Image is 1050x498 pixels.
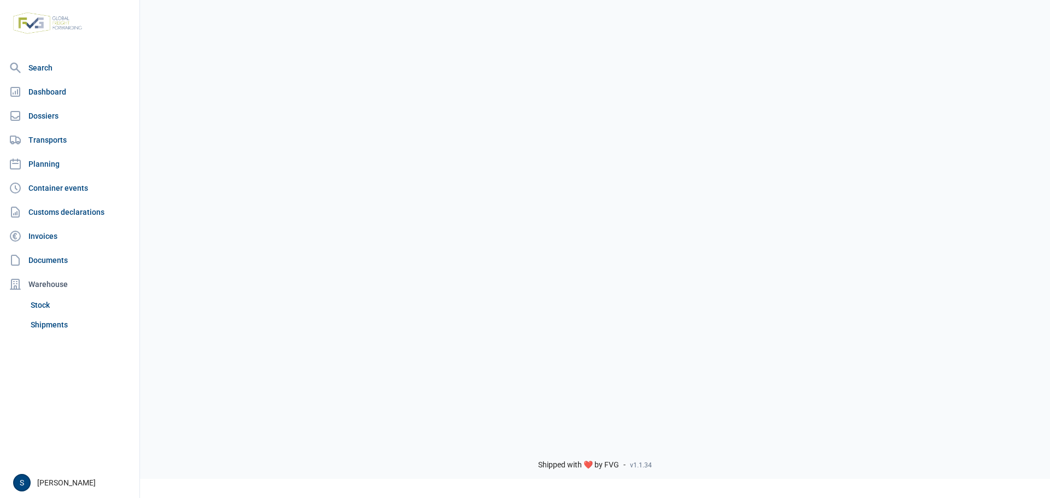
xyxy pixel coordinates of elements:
[4,129,135,151] a: Transports
[630,461,652,470] span: v1.1.34
[623,460,626,470] span: -
[4,249,135,271] a: Documents
[26,295,135,315] a: Stock
[4,153,135,175] a: Planning
[4,57,135,79] a: Search
[4,273,135,295] div: Warehouse
[4,81,135,103] a: Dashboard
[4,105,135,127] a: Dossiers
[13,474,31,491] button: S
[13,474,133,491] div: [PERSON_NAME]
[9,8,86,38] img: FVG - Global freight forwarding
[4,177,135,199] a: Container events
[4,225,135,247] a: Invoices
[538,460,619,470] span: Shipped with ❤️ by FVG
[4,201,135,223] a: Customs declarations
[26,315,135,335] a: Shipments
